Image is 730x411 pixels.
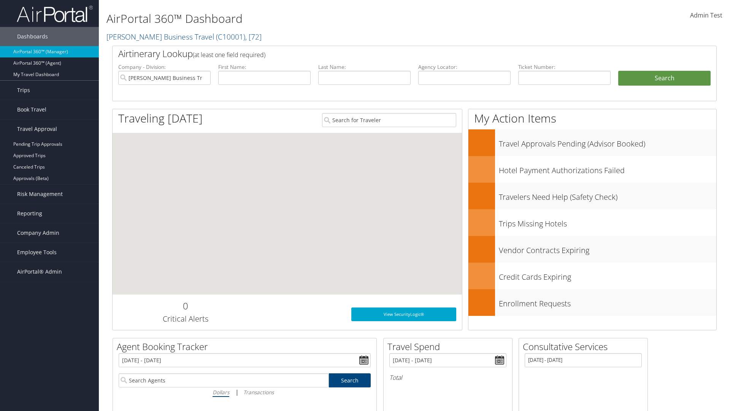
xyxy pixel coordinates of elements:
[17,27,48,46] span: Dashboards
[118,47,660,60] h2: Airtinerary Lookup
[118,299,252,312] h2: 0
[499,241,716,256] h3: Vendor Contracts Expiring
[351,307,456,321] a: View SecurityLogic®
[518,63,611,71] label: Ticket Number:
[17,185,63,204] span: Risk Management
[17,262,62,281] span: AirPortal® Admin
[17,5,93,23] img: airportal-logo.png
[499,295,716,309] h3: Enrollment Requests
[690,4,722,27] a: Admin Test
[389,373,506,382] h6: Total
[117,340,376,353] h2: Agent Booking Tracker
[17,243,57,262] span: Employee Tools
[468,289,716,316] a: Enrollment Requests
[523,340,647,353] h2: Consultative Services
[499,161,716,176] h3: Hotel Payment Authorizations Failed
[468,263,716,289] a: Credit Cards Expiring
[618,71,711,86] button: Search
[118,63,211,71] label: Company - Division:
[468,129,716,156] a: Travel Approvals Pending (Advisor Booked)
[243,389,274,396] i: Transactions
[499,268,716,282] h3: Credit Cards Expiring
[468,110,716,126] h1: My Action Items
[690,11,722,19] span: Admin Test
[17,223,59,242] span: Company Admin
[119,387,371,397] div: |
[245,32,262,42] span: , [ 72 ]
[499,215,716,229] h3: Trips Missing Hotels
[106,11,517,27] h1: AirPortal 360™ Dashboard
[318,63,411,71] label: Last Name:
[468,156,716,183] a: Hotel Payment Authorizations Failed
[17,119,57,139] span: Travel Approval
[106,32,262,42] a: [PERSON_NAME] Business Travel
[468,183,716,209] a: Travelers Need Help (Safety Check)
[387,340,512,353] h2: Travel Spend
[17,204,42,223] span: Reporting
[213,389,229,396] i: Dollars
[216,32,245,42] span: ( C10001 )
[418,63,511,71] label: Agency Locator:
[118,314,252,324] h3: Critical Alerts
[118,110,203,126] h1: Traveling [DATE]
[329,373,371,387] a: Search
[218,63,311,71] label: First Name:
[468,209,716,236] a: Trips Missing Hotels
[499,135,716,149] h3: Travel Approvals Pending (Advisor Booked)
[193,51,265,59] span: (at least one field required)
[17,81,30,100] span: Trips
[119,373,328,387] input: Search Agents
[322,113,456,127] input: Search for Traveler
[468,236,716,263] a: Vendor Contracts Expiring
[499,188,716,202] h3: Travelers Need Help (Safety Check)
[17,100,46,119] span: Book Travel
